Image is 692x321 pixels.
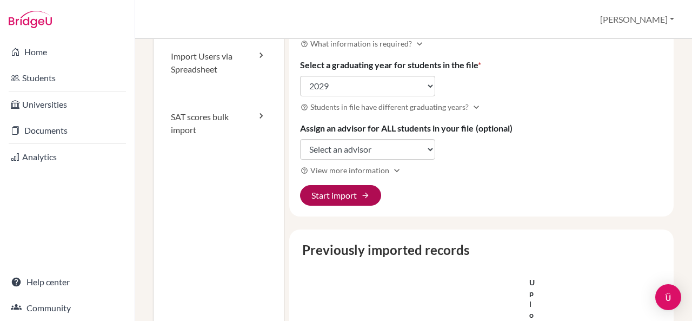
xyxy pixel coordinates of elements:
span: What information is required? [310,38,412,49]
span: Students in file have different graduating years? [310,101,469,113]
i: help_outline [301,40,308,48]
a: Documents [2,120,132,141]
a: Help center [2,271,132,293]
i: Expand more [391,165,402,176]
button: View more informationExpand more [300,164,403,176]
span: arrow_forward [361,191,370,200]
a: Universities [2,94,132,115]
i: help_outline [301,103,308,111]
button: Start import [300,185,381,206]
i: help_outline [301,167,308,174]
a: Analytics [2,146,132,168]
a: SAT scores bulk import [154,93,284,154]
label: Select a graduating year for students in the file [300,58,481,71]
a: Community [2,297,132,319]
i: Expand more [414,38,425,49]
a: Students [2,67,132,89]
button: [PERSON_NAME] [595,9,679,30]
i: Expand more [471,102,482,113]
img: Bridge-U [9,11,52,28]
button: Students in file have different graduating years?Expand more [300,101,482,113]
label: Assign an advisor for ALL students in your file [300,122,513,135]
a: Home [2,41,132,63]
span: (optional) [476,123,513,133]
span: View more information [310,165,389,176]
div: Open Intercom Messenger [655,284,681,310]
button: What information is required?Expand more [300,37,425,50]
caption: Previously imported records [298,240,666,260]
a: Import Users via Spreadsheet [154,32,284,93]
